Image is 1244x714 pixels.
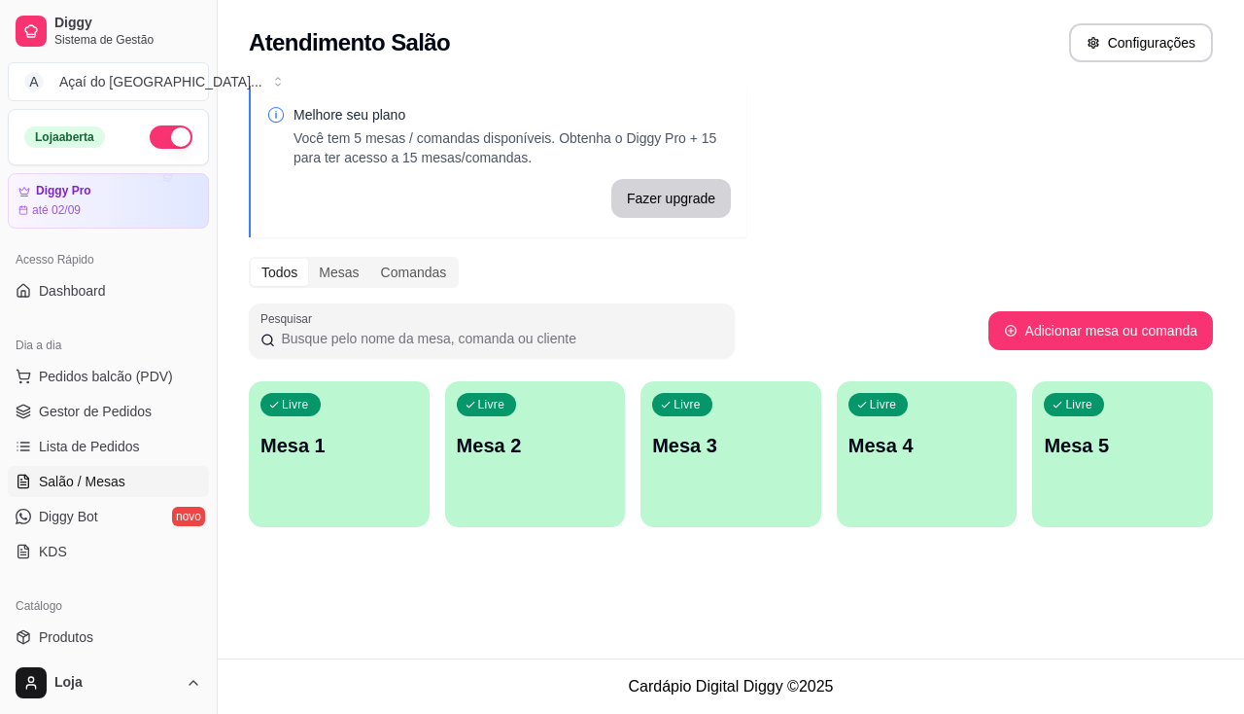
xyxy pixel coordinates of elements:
[8,173,209,229] a: Diggy Proaté 02/09
[611,179,731,218] button: Fazer upgrade
[39,472,125,491] span: Salão / Mesas
[8,466,209,497] a: Salão / Mesas
[54,32,201,48] span: Sistema de Gestão
[8,536,209,567] a: KDS
[39,281,106,301] span: Dashboard
[294,128,731,167] p: Você tem 5 mesas / comandas disponíveis. Obtenha o Diggy Pro + 15 para ter acesso a 15 mesas/coma...
[8,330,209,361] div: Dia a dia
[294,105,731,125] p: Melhore seu plano
[59,72,262,91] div: Açaí do [GEOGRAPHIC_DATA] ...
[8,8,209,54] a: DiggySistema de Gestão
[1044,432,1201,459] p: Mesa 5
[251,259,308,286] div: Todos
[1069,23,1213,62] button: Configurações
[54,674,178,692] span: Loja
[150,125,192,149] button: Alterar Status
[652,432,810,459] p: Mesa 3
[8,501,209,532] a: Diggy Botnovo
[8,275,209,306] a: Dashboard
[249,381,430,527] button: LivreMesa 1
[24,72,44,91] span: A
[36,184,91,198] article: Diggy Pro
[24,126,105,148] div: Loja aberta
[8,590,209,622] div: Catálogo
[282,397,309,412] p: Livre
[39,367,173,386] span: Pedidos balcão (PDV)
[8,431,209,462] a: Lista de Pedidos
[8,396,209,427] a: Gestor de Pedidos
[848,432,1006,459] p: Mesa 4
[8,622,209,653] a: Produtos
[445,381,626,527] button: LivreMesa 2
[54,15,201,32] span: Diggy
[32,202,81,218] article: até 02/09
[218,659,1244,714] footer: Cardápio Digital Diggy © 2025
[457,432,614,459] p: Mesa 2
[8,361,209,392] button: Pedidos balcão (PDV)
[39,627,93,647] span: Produtos
[39,402,152,421] span: Gestor de Pedidos
[640,381,821,527] button: LivreMesa 3
[988,311,1213,350] button: Adicionar mesa ou comanda
[1032,381,1213,527] button: LivreMesa 5
[275,329,723,348] input: Pesquisar
[674,397,701,412] p: Livre
[260,432,418,459] p: Mesa 1
[39,507,98,526] span: Diggy Bot
[1065,397,1092,412] p: Livre
[870,397,897,412] p: Livre
[8,244,209,275] div: Acesso Rápido
[8,62,209,101] button: Select a team
[370,259,458,286] div: Comandas
[478,397,505,412] p: Livre
[39,542,67,561] span: KDS
[8,660,209,706] button: Loja
[260,310,319,327] label: Pesquisar
[308,259,369,286] div: Mesas
[39,437,140,456] span: Lista de Pedidos
[837,381,1018,527] button: LivreMesa 4
[249,27,450,58] h2: Atendimento Salão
